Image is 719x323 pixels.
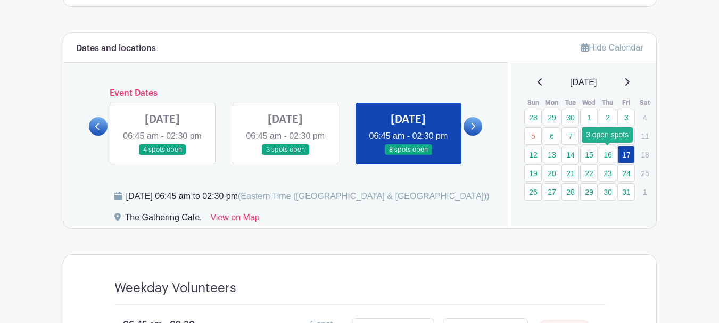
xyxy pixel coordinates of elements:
a: Hide Calendar [581,43,643,52]
a: 13 [543,146,560,163]
a: 24 [617,164,635,182]
a: 30 [561,109,579,126]
th: Mon [542,97,561,108]
th: Fri [617,97,635,108]
a: 8 [580,127,598,145]
a: 2 [599,109,616,126]
h6: Dates and locations [76,44,156,54]
a: 17 [617,146,635,163]
a: 5 [524,127,542,145]
h4: Weekday Volunteers [114,280,236,296]
p: 25 [636,165,654,181]
a: View on Map [210,211,259,228]
a: 19 [524,164,542,182]
a: 26 [524,183,542,201]
p: 11 [636,128,654,144]
th: Thu [598,97,617,108]
th: Wed [580,97,598,108]
p: 1 [636,184,654,200]
div: [DATE] 06:45 am to 02:30 pm [126,190,490,203]
a: 27 [543,183,560,201]
th: Sat [635,97,654,108]
a: 28 [524,109,542,126]
a: 30 [599,183,616,201]
p: 4 [636,109,654,126]
a: 16 [599,146,616,163]
a: 29 [580,183,598,201]
p: 18 [636,146,654,163]
a: 1 [580,109,598,126]
a: 29 [543,109,560,126]
a: 21 [561,164,579,182]
span: [DATE] [570,76,597,89]
a: 3 [617,109,635,126]
a: 12 [524,146,542,163]
th: Sun [524,97,542,108]
a: 7 [561,127,579,145]
a: 20 [543,164,560,182]
th: Tue [561,97,580,108]
a: 28 [561,183,579,201]
a: 22 [580,164,598,182]
div: The Gathering Cafe, [125,211,202,228]
a: 15 [580,146,598,163]
a: 23 [599,164,616,182]
a: 31 [617,183,635,201]
span: (Eastern Time ([GEOGRAPHIC_DATA] & [GEOGRAPHIC_DATA])) [238,192,490,201]
div: 3 open spots [582,127,633,143]
a: 6 [543,127,560,145]
h6: Event Dates [108,88,464,98]
a: 14 [561,146,579,163]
